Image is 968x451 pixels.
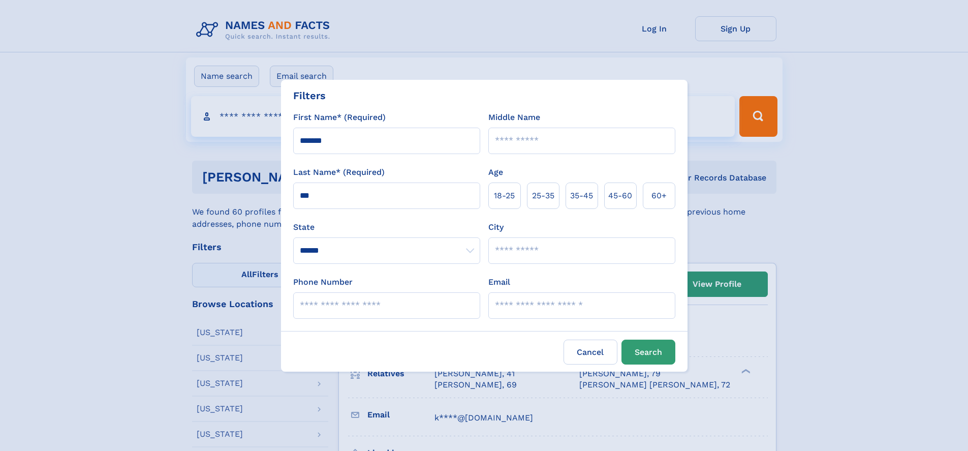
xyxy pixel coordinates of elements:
label: Last Name* (Required) [293,166,385,178]
label: Cancel [564,340,617,365]
span: 18‑25 [494,190,515,202]
span: 25‑35 [532,190,554,202]
label: First Name* (Required) [293,111,386,124]
label: State [293,221,480,233]
label: Phone Number [293,276,353,288]
label: Middle Name [488,111,540,124]
button: Search [621,340,675,365]
span: 60+ [651,190,667,202]
div: Filters [293,88,326,103]
label: City [488,221,504,233]
label: Age [488,166,503,178]
span: 35‑45 [570,190,593,202]
span: 45‑60 [608,190,632,202]
label: Email [488,276,510,288]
